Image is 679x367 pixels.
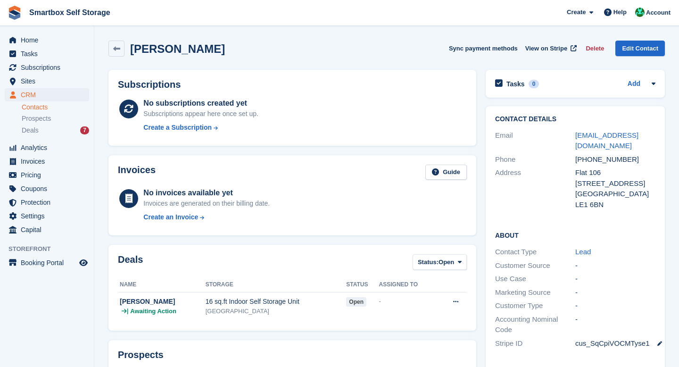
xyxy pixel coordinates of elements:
[21,223,77,236] span: Capital
[8,6,22,20] img: stora-icon-8386f47178a22dfd0bd8f6a31ec36ba5ce8667c1dd55bd0f319d3a0aa187defe.svg
[78,257,89,268] a: Preview store
[143,212,270,222] a: Create an Invoice
[206,297,347,307] div: 16 sq.ft Indoor Self Storage Unit
[8,244,94,254] span: Storefront
[495,167,575,210] div: Address
[615,41,665,56] a: Edit Contact
[118,350,164,360] h2: Prospects
[143,187,270,199] div: No invoices available yet
[5,61,89,74] a: menu
[575,300,655,311] div: -
[21,88,77,101] span: CRM
[613,8,627,17] span: Help
[522,41,579,56] a: View on Stripe
[118,254,143,272] h2: Deals
[575,131,638,150] a: [EMAIL_ADDRESS][DOMAIN_NAME]
[495,314,575,335] div: Accounting Nominal Code
[646,8,671,17] span: Account
[582,41,608,56] button: Delete
[495,300,575,311] div: Customer Type
[425,165,467,180] a: Guide
[21,196,77,209] span: Protection
[525,44,567,53] span: View on Stripe
[5,47,89,60] a: menu
[495,287,575,298] div: Marketing Source
[21,182,77,195] span: Coupons
[118,79,467,90] h2: Subscriptions
[5,88,89,101] a: menu
[143,109,258,119] div: Subscriptions appear here once set up.
[5,75,89,88] a: menu
[413,254,467,270] button: Status: Open
[346,297,366,307] span: open
[495,247,575,258] div: Contact Type
[529,80,539,88] div: 0
[127,307,128,316] span: |
[143,98,258,109] div: No subscriptions created yet
[418,258,439,267] span: Status:
[22,114,89,124] a: Prospects
[5,33,89,47] a: menu
[22,126,39,135] span: Deals
[130,307,176,316] span: Awaiting Action
[567,8,586,17] span: Create
[495,274,575,284] div: Use Case
[575,200,655,210] div: LE1 6BN
[5,256,89,269] a: menu
[495,230,655,240] h2: About
[5,168,89,182] a: menu
[5,141,89,154] a: menu
[5,196,89,209] a: menu
[346,277,379,292] th: Status
[21,141,77,154] span: Analytics
[21,256,77,269] span: Booking Portal
[575,167,655,178] div: Flat 106
[575,260,655,271] div: -
[21,61,77,74] span: Subscriptions
[21,168,77,182] span: Pricing
[628,79,640,90] a: Add
[120,297,206,307] div: [PERSON_NAME]
[130,42,225,55] h2: [PERSON_NAME]
[575,287,655,298] div: -
[21,33,77,47] span: Home
[495,116,655,123] h2: Contact Details
[143,212,198,222] div: Create an Invoice
[506,80,525,88] h2: Tasks
[5,182,89,195] a: menu
[21,47,77,60] span: Tasks
[575,178,655,189] div: [STREET_ADDRESS]
[5,209,89,223] a: menu
[118,277,206,292] th: Name
[495,130,575,151] div: Email
[575,189,655,200] div: [GEOGRAPHIC_DATA]
[25,5,114,20] a: Smartbox Self Storage
[22,114,51,123] span: Prospects
[439,258,454,267] span: Open
[22,103,89,112] a: Contacts
[206,307,347,316] div: [GEOGRAPHIC_DATA]
[379,297,438,306] div: -
[21,209,77,223] span: Settings
[449,41,518,56] button: Sync payment methods
[143,123,212,133] div: Create a Subscription
[575,154,655,165] div: [PHONE_NUMBER]
[206,277,347,292] th: Storage
[5,155,89,168] a: menu
[575,338,655,349] div: cus_SqCpiVOCMTyse1
[22,125,89,135] a: Deals 7
[143,199,270,209] div: Invoices are generated on their billing date.
[575,274,655,284] div: -
[5,223,89,236] a: menu
[575,314,655,335] div: -
[118,165,156,180] h2: Invoices
[495,260,575,271] div: Customer Source
[21,155,77,168] span: Invoices
[379,277,438,292] th: Assigned to
[495,338,575,349] div: Stripe ID
[21,75,77,88] span: Sites
[80,126,89,134] div: 7
[143,123,258,133] a: Create a Subscription
[495,154,575,165] div: Phone
[575,248,591,256] a: Lead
